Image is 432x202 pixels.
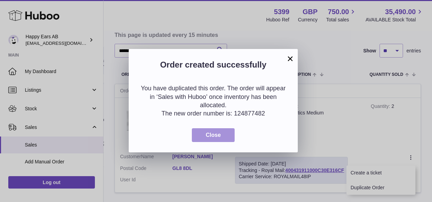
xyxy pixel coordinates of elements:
[139,109,287,118] p: The new order number is: 124877482
[139,59,287,74] h2: Order created successfully
[286,54,294,63] button: ×
[192,128,235,142] button: Close
[139,84,287,109] p: You have duplicated this order. The order will appear in ‘Sales with Huboo’ once inventory has be...
[206,132,221,138] span: Close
